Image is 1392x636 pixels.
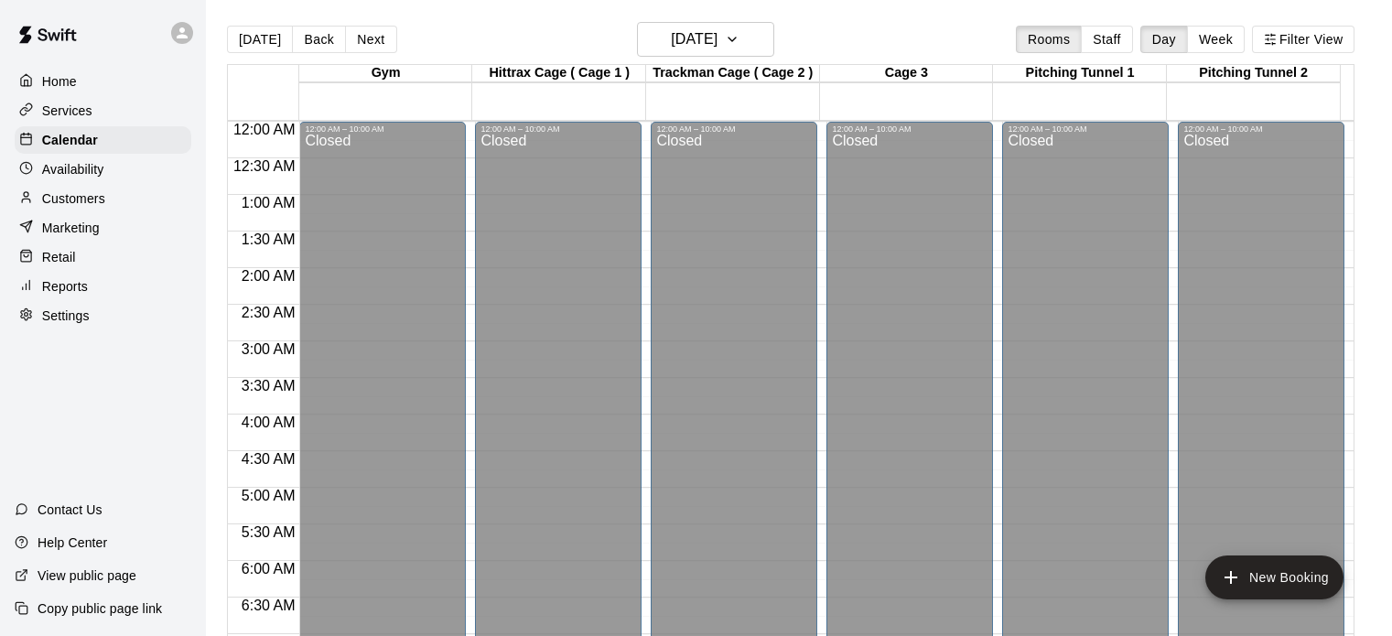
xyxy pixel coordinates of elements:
[832,124,987,134] div: 12:00 AM – 10:00 AM
[237,561,300,577] span: 6:00 AM
[237,232,300,247] span: 1:30 AM
[38,501,103,519] p: Contact Us
[1140,26,1188,53] button: Day
[237,305,300,320] span: 2:30 AM
[237,415,300,430] span: 4:00 AM
[42,307,90,325] p: Settings
[237,598,300,613] span: 6:30 AM
[1205,555,1343,599] button: add
[656,124,812,134] div: 12:00 AM – 10:00 AM
[1016,26,1082,53] button: Rooms
[480,124,636,134] div: 12:00 AM – 10:00 AM
[42,248,76,266] p: Retail
[227,26,293,53] button: [DATE]
[15,126,191,154] a: Calendar
[637,22,774,57] button: [DATE]
[15,68,191,95] a: Home
[820,65,994,82] div: Cage 3
[345,26,396,53] button: Next
[15,185,191,212] a: Customers
[15,214,191,242] a: Marketing
[15,243,191,271] a: Retail
[237,195,300,210] span: 1:00 AM
[292,26,346,53] button: Back
[229,122,300,137] span: 12:00 AM
[42,160,104,178] p: Availability
[42,131,98,149] p: Calendar
[42,277,88,296] p: Reports
[993,65,1167,82] div: Pitching Tunnel 1
[15,302,191,329] a: Settings
[229,158,300,174] span: 12:30 AM
[237,268,300,284] span: 2:00 AM
[237,488,300,503] span: 5:00 AM
[237,341,300,357] span: 3:00 AM
[15,97,191,124] a: Services
[646,65,820,82] div: Trackman Cage ( Cage 2 )
[472,65,646,82] div: Hittrax Cage ( Cage 1 )
[1008,124,1163,134] div: 12:00 AM – 10:00 AM
[38,566,136,585] p: View public page
[299,65,473,82] div: Gym
[237,524,300,540] span: 5:30 AM
[1187,26,1245,53] button: Week
[305,124,460,134] div: 12:00 AM – 10:00 AM
[15,273,191,300] a: Reports
[1183,124,1339,134] div: 12:00 AM – 10:00 AM
[42,72,77,91] p: Home
[1167,65,1341,82] div: Pitching Tunnel 2
[1252,26,1354,53] button: Filter View
[237,378,300,393] span: 3:30 AM
[237,451,300,467] span: 4:30 AM
[42,189,105,208] p: Customers
[671,27,718,52] h6: [DATE]
[38,599,162,618] p: Copy public page link
[15,156,191,183] a: Availability
[42,219,100,237] p: Marketing
[38,534,107,552] p: Help Center
[1081,26,1133,53] button: Staff
[42,102,92,120] p: Services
